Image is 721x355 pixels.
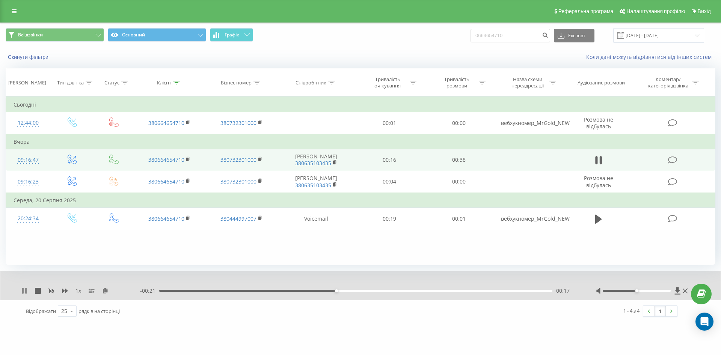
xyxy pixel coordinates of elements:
[148,215,184,222] a: 380664654710
[104,80,119,86] div: Статус
[623,307,640,314] div: 1 - 4 з 4
[148,178,184,185] a: 380664654710
[578,80,625,86] div: Аудіозапис розмови
[335,289,338,292] div: Accessibility label
[57,80,84,86] div: Тип дзвінка
[75,287,81,295] span: 1 x
[554,29,594,42] button: Експорт
[220,215,256,222] a: 380444997007
[493,112,566,134] td: вебхукномер_MrGold_NEW
[424,112,493,134] td: 00:00
[586,53,715,60] a: Коли дані можуть відрізнятися вiд інших систем
[277,149,355,171] td: [PERSON_NAME]
[655,306,666,316] a: 1
[295,159,331,167] a: 380635103435
[140,287,159,295] span: - 00:21
[584,174,613,188] span: Розмова не відбулась
[626,8,685,14] span: Налаштування профілю
[558,8,614,14] span: Реферальна програма
[18,32,43,38] span: Всі дзвінки
[78,308,120,314] span: рядків на сторінці
[493,208,566,230] td: вебхукномер_MrGold_NEW
[556,287,570,295] span: 00:17
[646,76,690,89] div: Коментар/категорія дзвінка
[355,171,424,193] td: 00:04
[295,182,331,189] a: 380635103435
[6,193,715,208] td: Середа, 20 Серпня 2025
[61,307,67,315] div: 25
[220,178,256,185] a: 380732301000
[14,211,43,226] div: 20:24:34
[355,149,424,171] td: 00:16
[220,156,256,163] a: 380732301000
[695,313,713,331] div: Open Intercom Messenger
[148,119,184,126] a: 380664654710
[225,32,239,38] span: Графік
[424,208,493,230] td: 00:01
[355,208,424,230] td: 00:19
[6,28,104,42] button: Всі дзвінки
[210,28,253,42] button: Графік
[424,149,493,171] td: 00:38
[471,29,550,42] input: Пошук за номером
[424,171,493,193] td: 00:00
[14,116,43,130] div: 12:44:00
[355,112,424,134] td: 00:01
[157,80,171,86] div: Клієнт
[6,54,52,60] button: Скинути фільтри
[220,119,256,126] a: 380732301000
[584,116,613,130] span: Розмова не відбулась
[635,289,638,292] div: Accessibility label
[148,156,184,163] a: 380664654710
[14,153,43,167] div: 09:16:47
[277,208,355,230] td: Voicemail
[108,28,206,42] button: Основний
[437,76,477,89] div: Тривалість розмови
[26,308,56,314] span: Відображати
[221,80,252,86] div: Бізнес номер
[14,174,43,189] div: 09:16:23
[296,80,326,86] div: Співробітник
[6,97,715,112] td: Сьогодні
[277,171,355,193] td: [PERSON_NAME]
[698,8,711,14] span: Вихід
[507,76,548,89] div: Назва схеми переадресації
[6,134,715,149] td: Вчора
[8,80,46,86] div: [PERSON_NAME]
[368,76,408,89] div: Тривалість очікування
